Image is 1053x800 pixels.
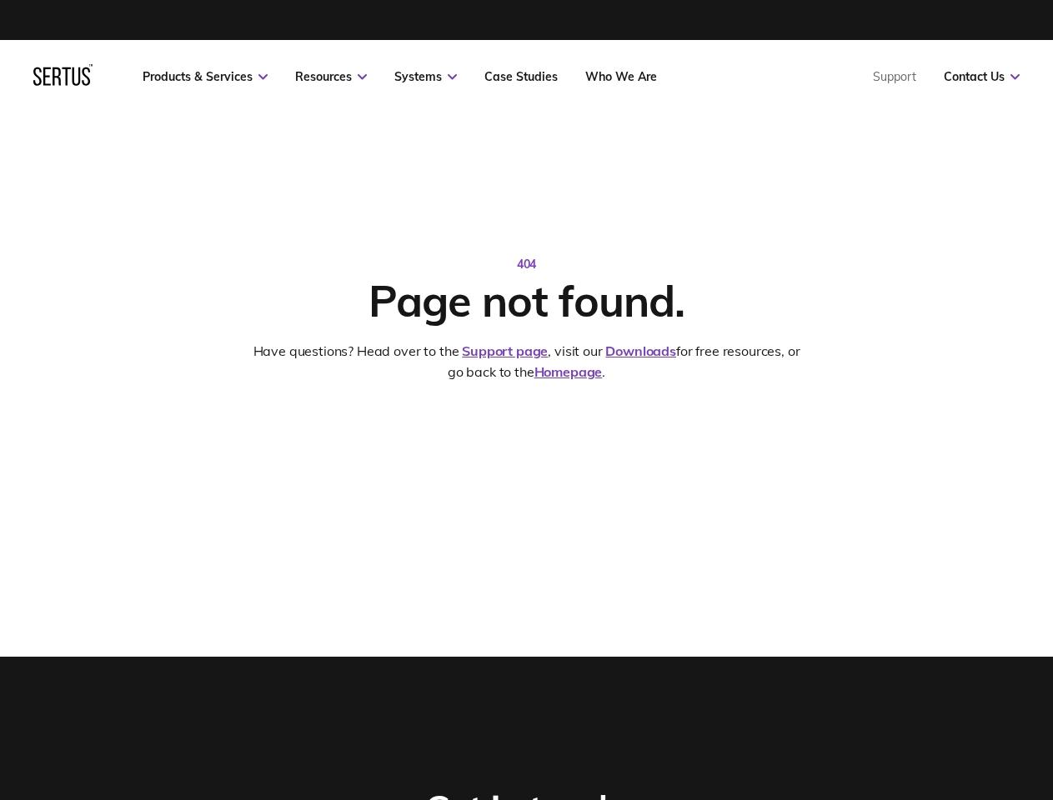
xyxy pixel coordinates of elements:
a: Products & Services [143,69,268,84]
a: Downloads [605,342,676,359]
a: Contact Us [944,69,1020,84]
div: 404 [517,257,537,273]
a: Who We Are [585,69,657,84]
a: Systems [394,69,457,84]
a: Support [873,69,916,84]
a: Homepage [534,363,603,380]
div: Have questions? Head over to the , visit our for free resources, or go back to the . [248,341,805,383]
a: Support page [462,342,548,359]
div: Page not found. [369,273,684,327]
a: Resources [295,69,367,84]
a: Case Studies [484,69,558,84]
